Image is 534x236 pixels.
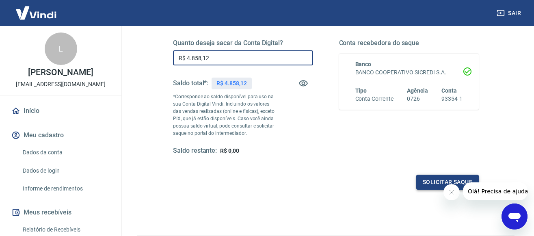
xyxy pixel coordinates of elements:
span: R$ 0,00 [220,147,239,154]
h5: Saldo total*: [173,79,208,87]
p: [EMAIL_ADDRESS][DOMAIN_NAME] [16,80,106,89]
span: Tipo [355,87,367,94]
h5: Quanto deseja sacar da Conta Digital? [173,39,313,47]
a: Informe de rendimentos [19,180,112,197]
p: R$ 4.858,12 [216,79,246,88]
iframe: Mensagem da empresa [463,182,528,200]
span: Conta [441,87,457,94]
a: Início [10,102,112,120]
iframe: Fechar mensagem [443,184,460,200]
img: Vindi [10,0,63,25]
p: [PERSON_NAME] [28,68,93,77]
h6: BANCO COOPERATIVO SICREDI S.A. [355,68,463,77]
p: *Corresponde ao saldo disponível para uso na sua Conta Digital Vindi. Incluindo os valores das ve... [173,93,278,137]
h6: 0726 [407,95,428,103]
h6: 93354-1 [441,95,463,103]
iframe: Botão para abrir a janela de mensagens [502,204,528,230]
button: Meus recebíveis [10,204,112,221]
span: Banco [355,61,372,67]
div: L [45,32,77,65]
h5: Conta recebedora do saque [339,39,479,47]
span: Olá! Precisa de ajuda? [5,6,68,12]
h5: Saldo restante: [173,147,217,155]
button: Meu cadastro [10,126,112,144]
button: Sair [495,6,524,21]
span: Agência [407,87,428,94]
button: Solicitar saque [416,175,479,190]
h6: Conta Corrente [355,95,393,103]
a: Dados de login [19,162,112,179]
a: Dados da conta [19,144,112,161]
